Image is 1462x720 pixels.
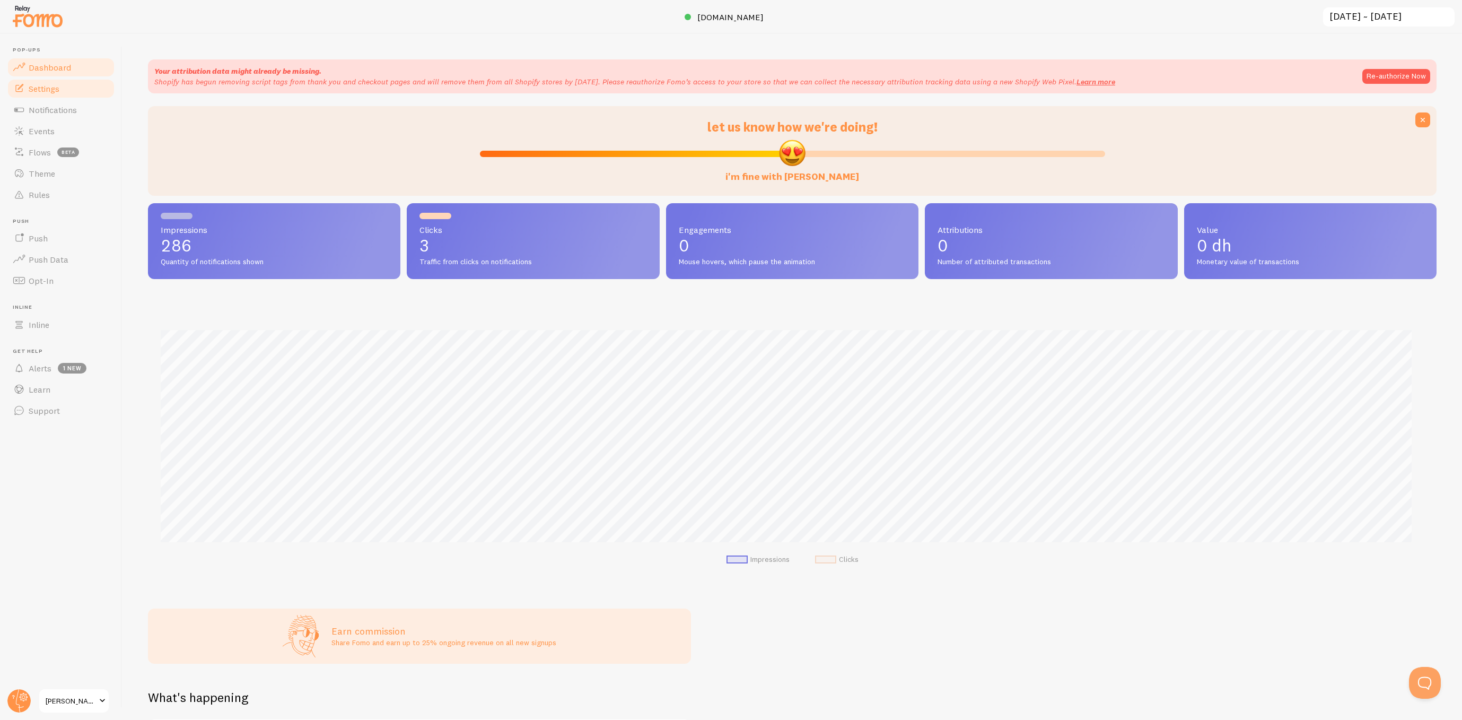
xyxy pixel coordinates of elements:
[57,148,79,157] span: beta
[46,695,96,707] span: [PERSON_NAME]
[6,270,116,291] a: Opt-In
[815,555,859,565] li: Clicks
[679,225,906,234] span: Engagements
[1409,667,1441,699] iframe: Help Scout Beacon - Open
[6,99,116,120] a: Notifications
[6,78,116,99] a: Settings
[29,126,55,136] span: Events
[938,225,1165,234] span: Attributions
[161,257,388,267] span: Quantity of notifications shown
[29,319,49,330] span: Inline
[419,225,646,234] span: Clicks
[938,257,1165,267] span: Number of attributed transactions
[419,237,646,254] p: 3
[6,400,116,421] a: Support
[13,218,116,225] span: Push
[11,3,64,30] img: fomo-relay-logo-orange.svg
[6,142,116,163] a: Flows beta
[154,76,1115,87] p: Shopify has begun removing script tags from thank you and checkout pages and will remove them fro...
[6,358,116,379] a: Alerts 1 new
[161,225,388,234] span: Impressions
[6,314,116,335] a: Inline
[29,189,50,200] span: Rules
[938,237,1165,254] p: 0
[154,66,321,76] strong: Your attribution data might already be missing.
[29,275,54,286] span: Opt-In
[1076,77,1115,86] a: Learn more
[1197,257,1424,267] span: Monetary value of transactions
[725,160,859,183] label: i'm fine with [PERSON_NAME]
[679,257,906,267] span: Mouse hovers, which pause the animation
[778,138,807,167] img: emoji.png
[1197,235,1231,256] span: 0 dh
[6,249,116,270] a: Push Data
[13,304,116,311] span: Inline
[331,637,556,648] p: Share Fomo and earn up to 25% ongoing revenue on all new signups
[6,57,116,78] a: Dashboard
[29,405,60,416] span: Support
[29,105,77,115] span: Notifications
[679,237,906,254] p: 0
[29,254,68,265] span: Push Data
[13,348,116,355] span: Get Help
[29,168,55,179] span: Theme
[58,363,86,374] span: 1 new
[331,625,556,637] h3: Earn commission
[13,47,116,54] span: Pop-ups
[6,228,116,249] a: Push
[29,62,71,73] span: Dashboard
[38,688,110,714] a: [PERSON_NAME]
[726,555,790,565] li: Impressions
[29,363,51,374] span: Alerts
[29,147,51,158] span: Flows
[29,233,48,244] span: Push
[707,119,878,135] span: let us know how we're doing!
[29,83,59,94] span: Settings
[6,163,116,184] a: Theme
[419,257,646,267] span: Traffic from clicks on notifications
[29,384,50,395] span: Learn
[148,689,248,706] h2: What's happening
[6,120,116,142] a: Events
[1362,69,1430,84] button: Re-authorize Now
[1197,225,1424,234] span: Value
[6,379,116,400] a: Learn
[161,237,388,254] p: 286
[6,184,116,205] a: Rules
